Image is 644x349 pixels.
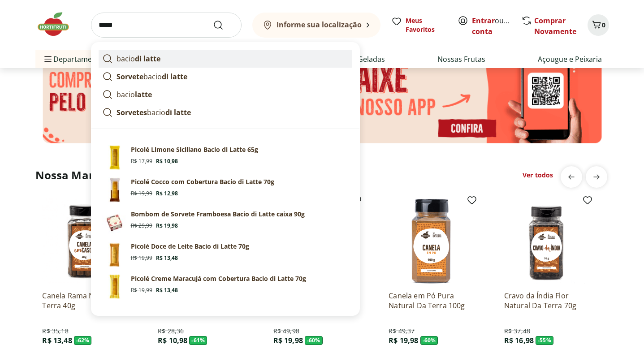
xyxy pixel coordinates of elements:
[131,287,152,294] span: R$ 19,99
[504,336,534,345] span: R$ 16,98
[99,103,352,121] a: Sorvetesbaciodi latte
[504,291,589,310] a: Cravo da Índia Flor Natural Da Terra 70g
[420,336,438,345] span: - 60 %
[35,168,106,182] h2: Nossa Marca
[131,222,152,229] span: R$ 29,99
[42,198,127,284] img: Canela Rama Natural Da Terra 40g
[42,291,127,310] a: Canela Rama Natural Da Terra 40g
[156,158,178,165] span: R$ 10,98
[536,336,553,345] span: - 55 %
[99,68,352,86] a: Sorvetebaciodi latte
[523,171,553,180] a: Ver todos
[42,336,72,345] span: R$ 13,48
[602,21,605,29] span: 0
[117,108,147,117] strong: Sorvetes
[99,142,352,174] a: PrincipalPicolé Limone Siciliano Bacio di Latte 65gR$ 17,99R$ 10,98
[472,16,521,36] a: Criar conta
[158,327,184,336] span: R$ 28,36
[99,174,352,206] a: Picolé Cocco com Cobertura Bacio di Latte 70gR$ 19,99R$ 12,98
[158,336,187,345] span: R$ 10,98
[131,274,306,283] p: Picolé Creme Maracujá com Cobertura Bacio di Latte 70g
[156,254,178,262] span: R$ 13,48
[135,54,160,64] strong: di latte
[326,39,609,150] img: app
[99,206,352,238] a: Bombom de Sorvete Framboesa Bacio di Latte caixa 90gR$ 29,99R$ 19,98
[472,15,512,37] span: ou
[135,90,152,99] strong: latte
[117,89,152,100] p: bacio
[131,177,274,186] p: Picolé Cocco com Cobertura Bacio di Latte 70g
[99,271,352,303] a: PrincipalPicolé Creme Maracujá com Cobertura Bacio di Latte 70gR$ 19,99R$ 13,48
[389,327,415,336] span: R$ 49,37
[389,198,474,284] img: Canela em Pó Pura Natural Da Terra 100g
[277,20,362,30] b: Informe sua localização
[131,254,152,262] span: R$ 19,99
[538,54,602,65] a: Açougue e Peixaria
[131,242,249,251] p: Picolé Doce de Leite Bacio di Latte 70g
[305,336,323,345] span: - 60 %
[156,287,178,294] span: R$ 13,48
[99,86,352,103] a: baciolatte
[472,16,495,26] a: Entrar
[131,158,152,165] span: R$ 17,99
[586,166,607,188] button: next
[131,145,258,154] p: Picolé Limone Siciliano Bacio di Latte 65g
[156,190,178,197] span: R$ 12,98
[102,274,127,299] img: Principal
[117,72,143,82] strong: Sorvete
[561,166,582,188] button: previous
[165,108,191,117] strong: di latte
[131,210,305,219] p: Bombom de Sorvete Framboesa Bacio di Latte caixa 90g
[131,190,152,197] span: R$ 19,99
[42,327,68,336] span: R$ 35,18
[391,16,447,34] a: Meus Favoritos
[102,242,127,267] img: Principal
[156,222,178,229] span: R$ 19,98
[273,327,299,336] span: R$ 49,98
[74,336,92,345] span: - 62 %
[117,71,187,82] p: bacio
[43,48,53,70] button: Menu
[437,54,485,65] a: Nossas Frutas
[162,72,187,82] strong: di latte
[99,238,352,271] a: PrincipalPicolé Doce de Leite Bacio di Latte 70gR$ 19,99R$ 13,48
[252,13,380,38] button: Informe sua localização
[189,336,207,345] span: - 61 %
[504,327,530,336] span: R$ 37,48
[43,48,107,70] span: Departamentos
[534,16,576,36] a: Comprar Novamente
[117,107,191,118] p: bacio
[99,50,352,68] a: baciodi latte
[389,291,474,310] a: Canela em Pó Pura Natural Da Terra 100g
[389,336,418,345] span: R$ 19,98
[504,198,589,284] img: Cravo da Índia Flor Natural Da Terra 70g
[588,14,609,36] button: Carrinho
[102,145,127,170] img: Principal
[35,11,80,38] img: Hortifruti
[117,53,160,64] p: bacio
[91,13,242,38] input: search
[35,39,319,150] img: wpp
[213,20,234,30] button: Submit Search
[273,336,303,345] span: R$ 19,98
[406,16,447,34] span: Meus Favoritos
